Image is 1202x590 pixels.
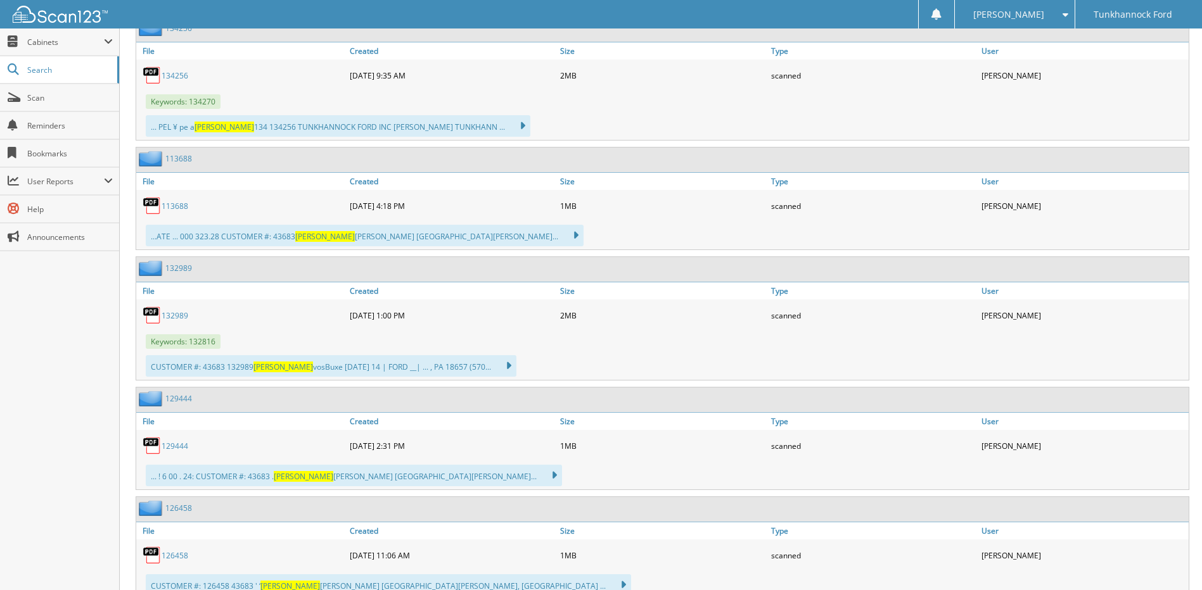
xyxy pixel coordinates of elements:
a: 134256 [162,70,188,81]
a: Created [347,173,557,190]
img: folder2.png [139,260,165,276]
img: folder2.png [139,500,165,516]
a: 132989 [162,310,188,321]
span: [PERSON_NAME] [295,231,355,242]
span: Reminders [27,120,113,131]
a: Size [557,173,767,190]
a: 129444 [162,441,188,451]
div: scanned [768,193,978,218]
img: scan123-logo-white.svg [13,6,108,23]
div: [DATE] 2:31 PM [347,433,557,458]
a: User [978,42,1189,60]
a: File [136,173,347,190]
a: User [978,413,1189,430]
span: Announcements [27,232,113,242]
img: folder2.png [139,151,165,166]
a: 126458 [162,550,188,561]
a: User [978,282,1189,299]
div: [PERSON_NAME] [978,433,1189,458]
a: 129444 [165,393,192,404]
span: Bookmarks [27,148,113,159]
div: 2MB [557,63,767,88]
a: 113688 [165,153,192,164]
div: [PERSON_NAME] [978,543,1189,568]
div: [DATE] 1:00 PM [347,303,557,328]
div: scanned [768,63,978,88]
div: ... PEL ¥ pe a 134 134256 TUNKHANNOCK FORD INC [PERSON_NAME] TUNKHANN ... [146,115,530,137]
span: User Reports [27,176,104,187]
span: Tunkhannock Ford [1094,11,1172,18]
div: ... ! 6 00 . 24: CUSTOMER #: 43683 . [PERSON_NAME] [GEOGRAPHIC_DATA][PERSON_NAME]... [146,465,562,486]
div: 1MB [557,543,767,568]
a: 132989 [165,263,192,273]
span: [PERSON_NAME] [195,122,254,132]
div: [PERSON_NAME] [978,303,1189,328]
a: Type [768,42,978,60]
a: Created [347,42,557,60]
a: Size [557,522,767,539]
div: scanned [768,543,978,568]
a: Type [768,413,978,430]
div: 1MB [557,193,767,218]
a: 113688 [162,201,188,211]
a: Size [557,282,767,299]
span: Cabinets [27,37,104,47]
div: CUSTOMER #: 43683 132989 vosBuxe [DATE] 14 | FORD __| ... , PA 18657 (570... [146,355,516,377]
a: Created [347,413,557,430]
img: PDF.png [143,436,162,455]
span: Search [27,65,111,75]
span: [PERSON_NAME] [253,361,313,372]
a: Type [768,282,978,299]
a: Created [347,282,557,299]
span: Keywords: 132816 [146,334,221,349]
div: [DATE] 9:35 AM [347,63,557,88]
img: PDF.png [143,306,162,325]
div: scanned [768,303,978,328]
span: [PERSON_NAME] [973,11,1044,18]
div: 2MB [557,303,767,328]
a: Type [768,522,978,539]
img: PDF.png [143,196,162,215]
span: [PERSON_NAME] [274,471,333,482]
a: File [136,413,347,430]
img: PDF.png [143,66,162,85]
a: File [136,282,347,299]
div: [PERSON_NAME] [978,193,1189,218]
a: Size [557,42,767,60]
div: [DATE] 11:06 AM [347,543,557,568]
a: Type [768,173,978,190]
div: 1MB [557,433,767,458]
div: ...ATE ... 000 323.28 CUSTOMER #: 43683 [PERSON_NAME] [GEOGRAPHIC_DATA][PERSON_NAME]... [146,225,584,246]
div: scanned [768,433,978,458]
div: [DATE] 4:18 PM [347,193,557,218]
img: folder2.png [139,391,165,406]
a: File [136,522,347,539]
iframe: Chat Widget [1139,529,1202,590]
span: Help [27,204,113,215]
span: Keywords: 134270 [146,94,221,109]
a: User [978,522,1189,539]
div: [PERSON_NAME] [978,63,1189,88]
a: Size [557,413,767,430]
img: PDF.png [143,546,162,565]
a: Created [347,522,557,539]
span: Scan [27,92,113,103]
a: 126458 [165,503,192,513]
a: File [136,42,347,60]
a: User [978,173,1189,190]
